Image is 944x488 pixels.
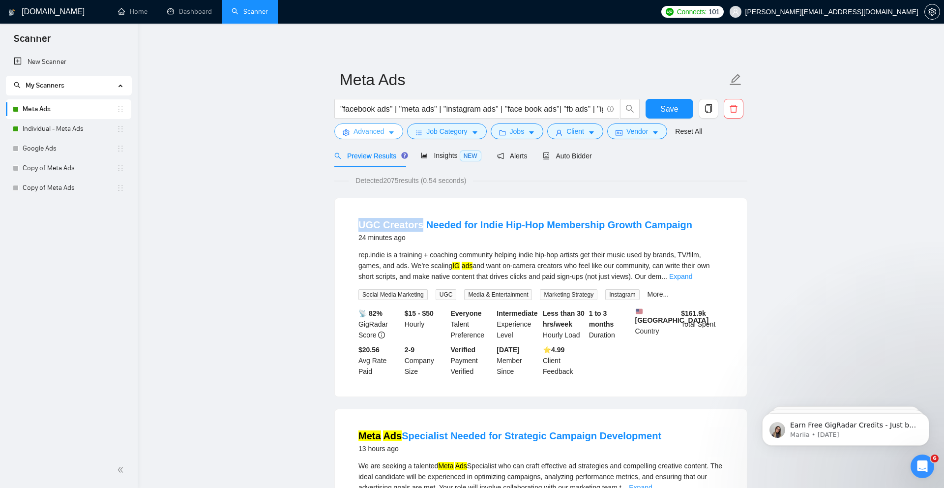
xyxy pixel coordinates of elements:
iframe: Intercom live chat [911,455,934,478]
div: rep.indie is a training + coaching community helping indie hip-hop artists get their music used b... [358,249,723,282]
span: robot [543,152,550,159]
b: $15 - $50 [405,309,434,317]
span: Detected 2075 results (0.54 seconds) [349,175,473,186]
span: Social Media Marketing [358,289,428,300]
a: Individual - Meta Ads [23,119,117,139]
div: 13 hours ago [358,443,661,455]
a: New Scanner [14,52,123,72]
b: 📡 82% [358,309,383,317]
span: holder [117,145,124,152]
span: search [334,152,341,159]
img: 🇺🇸 [636,308,643,315]
li: New Scanner [6,52,131,72]
img: upwork-logo.png [666,8,674,16]
span: setting [343,129,350,136]
li: Individual - Meta Ads [6,119,131,139]
input: Search Freelance Jobs... [340,103,603,115]
span: copy [699,104,718,113]
span: idcard [616,129,622,136]
a: Reset All [675,126,702,137]
span: notification [497,152,504,159]
mark: Ads [455,462,467,470]
li: Copy of Meta Ads [6,178,131,198]
button: userClientcaret-down [547,123,603,139]
b: [DATE] [497,346,519,354]
span: double-left [117,465,127,475]
a: homeHome [118,7,147,16]
span: caret-down [472,129,478,136]
span: Save [660,103,678,115]
div: Client Feedback [541,344,587,377]
span: caret-down [528,129,535,136]
span: Insights [421,152,481,159]
span: Auto Bidder [543,152,591,160]
div: Member Since [495,344,541,377]
b: Everyone [451,309,482,317]
div: GigRadar Score [356,308,403,340]
b: Verified [451,346,476,354]
span: user [732,8,739,15]
mark: Meta [438,462,453,470]
span: area-chart [421,152,428,159]
span: search [14,82,21,89]
li: Meta Ads [6,99,131,119]
div: Total Spent [679,308,725,340]
span: holder [117,164,124,172]
span: 101 [708,6,719,17]
span: search [620,104,639,113]
button: settingAdvancedcaret-down [334,123,403,139]
div: Talent Preference [449,308,495,340]
b: Less than 30 hrs/week [543,309,585,328]
div: Company Size [403,344,449,377]
div: Payment Verified [449,344,495,377]
div: Duration [587,308,633,340]
span: folder [499,129,506,136]
a: Meta AdsSpecialist Needed for Strategic Campaign Development [358,430,661,441]
a: setting [924,8,940,16]
a: Copy of Meta Ads [23,178,117,198]
a: Copy of Meta Ads [23,158,117,178]
span: Vendor [626,126,648,137]
span: Advanced [354,126,384,137]
mark: Ads [383,430,402,441]
span: info-circle [607,106,614,112]
input: Scanner name... [340,67,727,92]
span: user [556,129,562,136]
div: Country [633,308,679,340]
div: Avg Rate Paid [356,344,403,377]
div: Hourly [403,308,449,340]
span: My Scanners [26,81,64,90]
span: holder [117,125,124,133]
li: Copy of Meta Ads [6,158,131,178]
b: Intermediate [497,309,537,317]
mark: Meta [358,430,381,441]
span: Marketing Strategy [540,289,597,300]
span: UGC [436,289,457,300]
button: delete [724,99,743,119]
span: Media & Entertainment [464,289,532,300]
b: $20.56 [358,346,380,354]
span: Connects: [677,6,707,17]
div: 24 minutes ago [358,232,692,244]
iframe: Intercom notifications message [747,393,944,461]
a: searchScanner [232,7,268,16]
b: $ 161.9k [681,309,706,317]
span: caret-down [388,129,395,136]
mark: ads [462,262,473,270]
b: [GEOGRAPHIC_DATA] [635,308,709,324]
span: holder [117,105,124,113]
span: NEW [460,151,481,161]
b: 1 to 3 months [589,309,614,328]
span: delete [724,104,743,113]
a: dashboardDashboard [167,7,212,16]
span: 6 [931,455,939,462]
span: ... [661,273,667,280]
span: Client [566,126,584,137]
a: More... [648,290,669,298]
button: barsJob Categorycaret-down [407,123,486,139]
